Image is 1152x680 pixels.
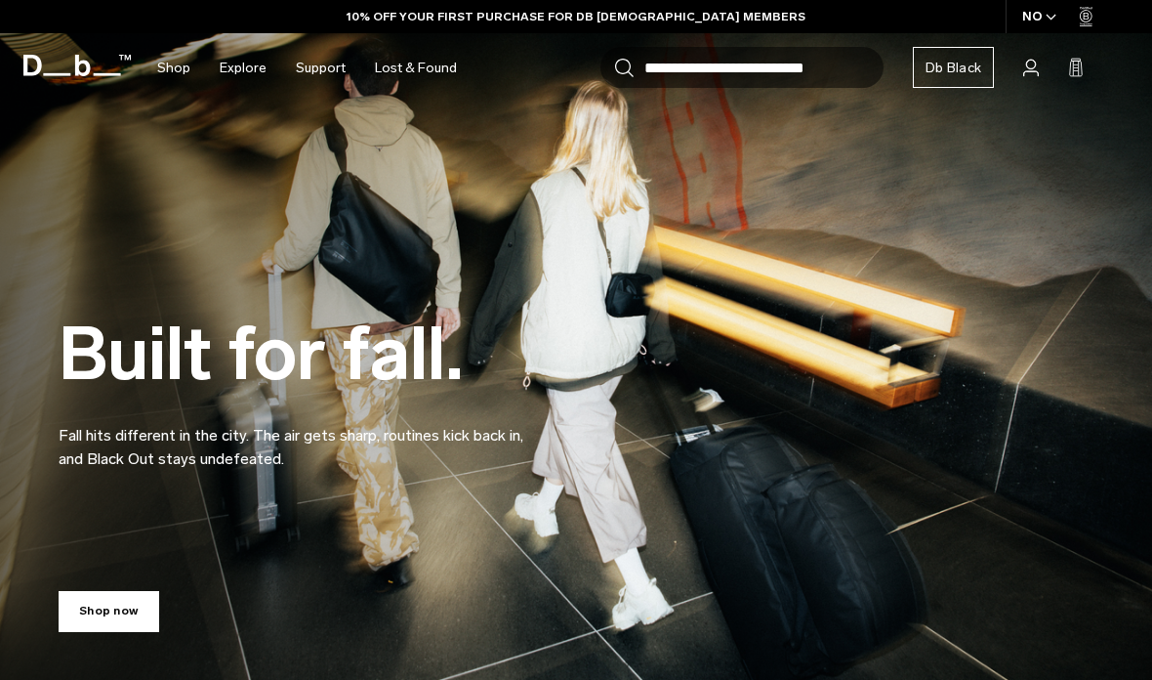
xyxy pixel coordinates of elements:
nav: Main Navigation [143,33,472,103]
a: Db Black [913,47,994,88]
a: Shop now [59,591,159,632]
a: 10% OFF YOUR FIRST PURCHASE FOR DB [DEMOGRAPHIC_DATA] MEMBERS [347,8,805,25]
a: Lost & Found [375,33,457,103]
a: Explore [220,33,267,103]
a: Support [296,33,346,103]
h2: Built for fall. [59,318,527,391]
a: Shop [157,33,190,103]
p: Fall hits different in the city. The air gets sharp, routines kick back in, and Black Out stays u... [59,401,527,471]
